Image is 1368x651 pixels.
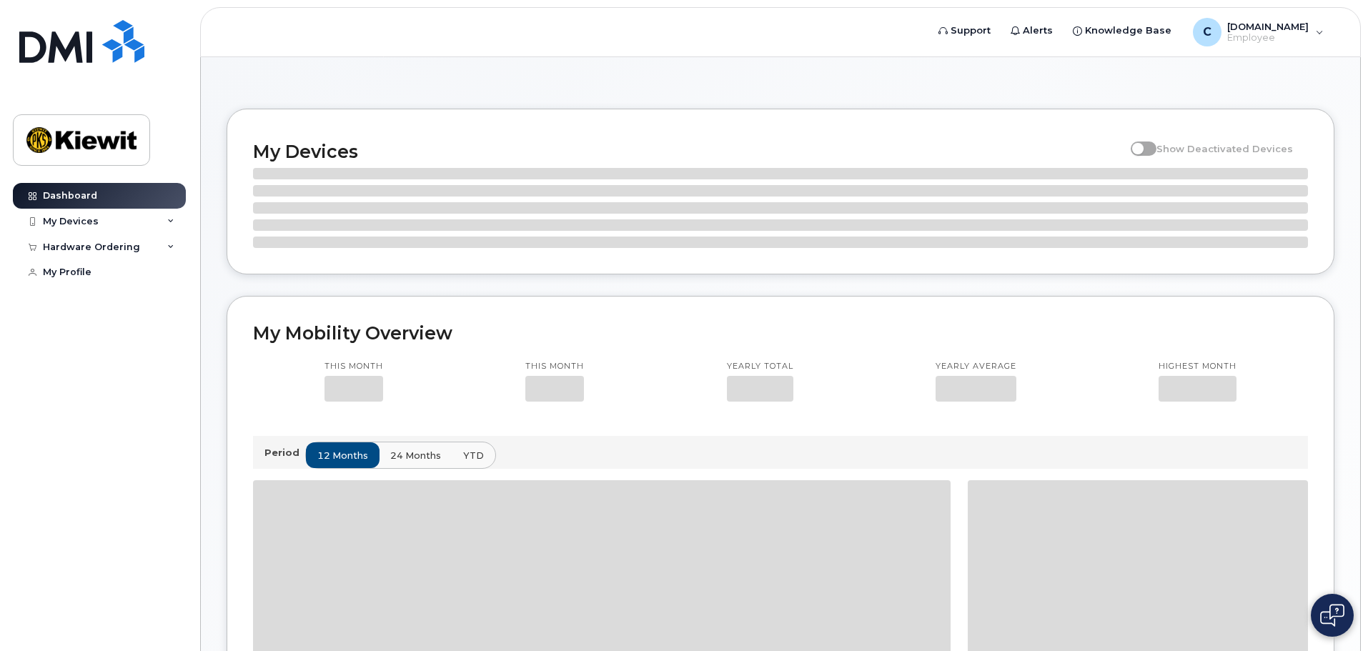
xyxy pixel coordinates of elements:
p: This month [324,361,383,372]
input: Show Deactivated Devices [1131,135,1142,146]
p: This month [525,361,584,372]
img: Open chat [1320,604,1344,627]
h2: My Devices [253,141,1124,162]
p: Period [264,446,305,459]
span: Show Deactivated Devices [1156,143,1293,154]
p: Yearly average [936,361,1016,372]
p: Yearly total [727,361,793,372]
p: Highest month [1159,361,1236,372]
span: 24 months [390,449,441,462]
h2: My Mobility Overview [253,322,1308,344]
span: YTD [463,449,484,462]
